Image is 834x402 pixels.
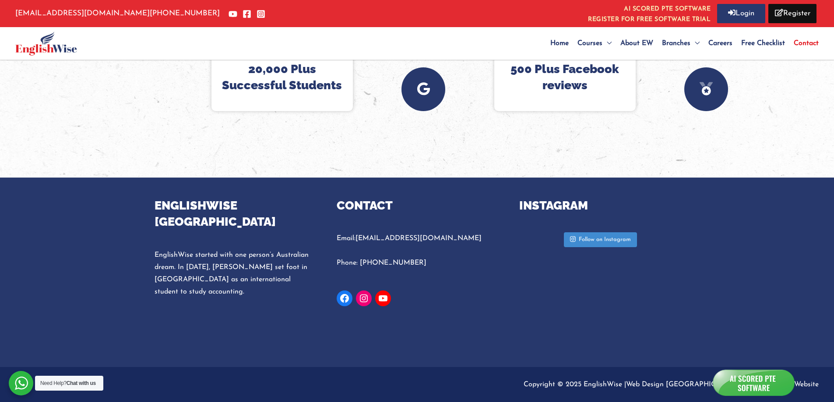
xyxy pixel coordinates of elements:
[337,290,352,306] a: Facebook: https://www.facebook.com/englishwiseindia/?ref=pages_you_manage
[741,40,785,47] span: Free Checklist
[546,28,573,59] a: Home
[620,40,653,47] span: About EW
[737,28,789,59] a: Free Checklist
[356,290,372,306] a: Instagram: https://www.instagram.com/englishwiseindia/
[155,197,315,298] aside: Footer Widget 1
[67,380,96,386] strong: Chat with us
[662,40,690,47] span: Branches
[626,381,819,388] a: Web Design [GEOGRAPHIC_DATA] -Make My Website
[337,197,497,214] h4: Contact
[15,31,77,56] img: English Wise
[588,4,711,23] a: AI SCORED PTE SOFTWAREREGISTER FOR FREE SOFTWARE TRIAL
[15,10,150,17] a: [EMAIL_ADDRESS][DOMAIN_NAME]
[257,10,265,18] a: Instagram
[577,40,602,47] span: Courses
[337,257,497,269] p: Phone: [PHONE_NUMBER]
[658,28,704,59] a: Branches
[355,235,482,242] a: [EMAIL_ADDRESS][DOMAIN_NAME]
[768,4,816,23] a: Register
[15,7,220,20] p: [PHONE_NUMBER]
[550,40,569,47] span: Home
[717,4,765,23] a: Login
[503,61,627,94] h4: 500 Plus Facebook reviews
[243,10,251,18] a: Facebook
[573,28,616,59] a: Courses
[220,61,344,94] h4: 20,000 Plus Successful Students
[337,197,497,308] aside: Footer Widget 4
[708,40,732,47] span: Careers
[155,197,315,231] h4: ENGLISHWISE [GEOGRAPHIC_DATA]
[704,28,737,59] a: Careers
[616,28,658,59] a: About EW
[588,4,711,14] i: AI SCORED PTE SOFTWARE
[789,28,819,59] a: Contact
[519,197,680,214] h4: INSTAGRAM
[375,290,391,306] a: YouTube: https://www.youtube.com/channel/UC3fxZWQsd6tcLwK4vRPcYwA
[337,232,497,245] p: Email:
[714,370,793,395] img: icon_a.png
[155,249,315,298] p: EnglishWise started with one person’s Australian dream. In [DATE], [PERSON_NAME] set foot in [GEO...
[519,197,680,336] aside: Footer Widget 3
[15,378,819,391] p: Copyright © 2025 EnglishWise |
[229,10,237,18] a: YouTube
[40,380,96,386] span: Need Help?
[564,232,637,247] a: InstagramFollow on Instagram
[546,28,819,59] nav: Site Navigation
[794,40,819,47] span: Contact
[570,236,576,242] svg: Instagram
